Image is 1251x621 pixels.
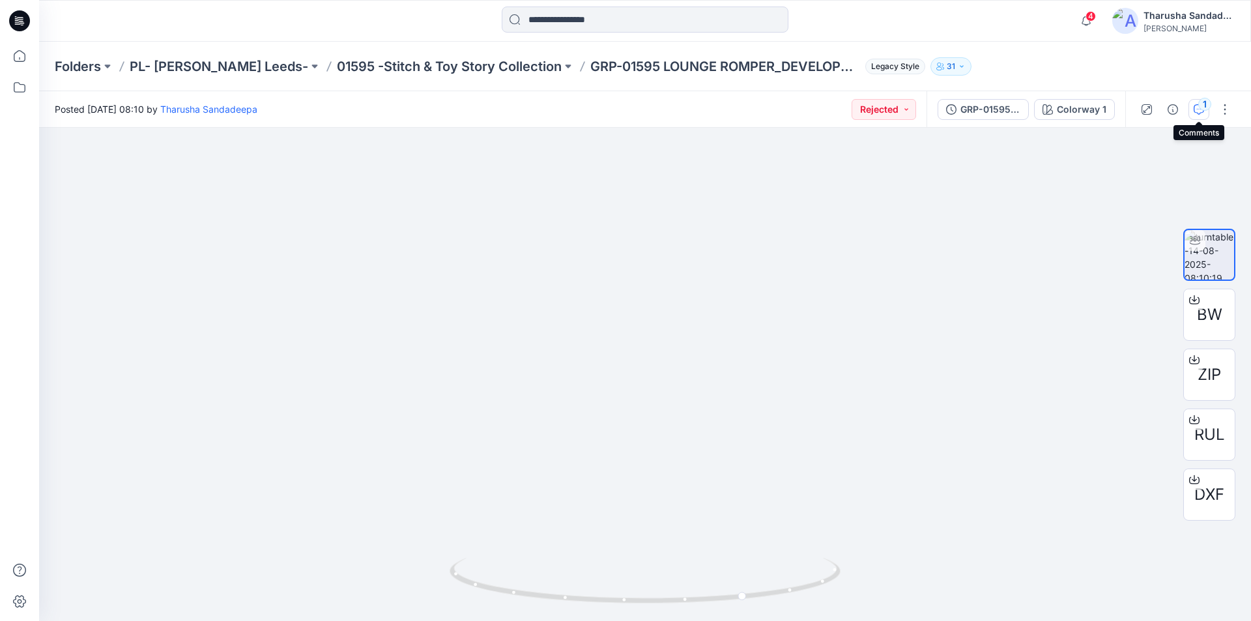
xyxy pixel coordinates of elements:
div: 1 [1198,98,1211,111]
span: Posted [DATE] 08:10 by [55,102,257,116]
div: Tharusha Sandadeepa [1143,8,1235,23]
button: GRP-01595 LOUNGE ROMPER_DEVELOPMENT [938,99,1029,120]
button: 1 [1188,99,1209,120]
img: avatar [1112,8,1138,34]
span: 4 [1086,11,1096,22]
div: Colorway 1 [1057,102,1106,117]
p: GRP-01595 LOUNGE ROMPER_DEVELOPMENT [590,57,860,76]
a: Tharusha Sandadeepa [160,104,257,115]
button: Legacy Style [860,57,925,76]
span: RUL [1194,423,1225,446]
img: turntable-14-08-2025-08:10:19 [1185,230,1234,280]
button: Details [1162,99,1183,120]
button: Colorway 1 [1034,99,1115,120]
span: Legacy Style [865,59,925,74]
button: 31 [930,57,971,76]
img: eyJhbGciOiJIUzI1NiIsImtpZCI6IjAiLCJzbHQiOiJzZXMiLCJ0eXAiOiJKV1QifQ.eyJkYXRhIjp7InR5cGUiOiJzdG9yYW... [535,83,755,621]
div: GRP-01595 LOUNGE ROMPER_DEVELOPMENT [960,102,1020,117]
a: 01595 -Stitch & Toy Story Collection [337,57,562,76]
span: BW [1197,303,1222,326]
a: PL- [PERSON_NAME] Leeds- [130,57,308,76]
a: Folders [55,57,101,76]
span: ZIP [1198,363,1221,386]
p: 31 [947,59,955,74]
div: [PERSON_NAME] [1143,23,1235,33]
span: DXF [1194,483,1224,506]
